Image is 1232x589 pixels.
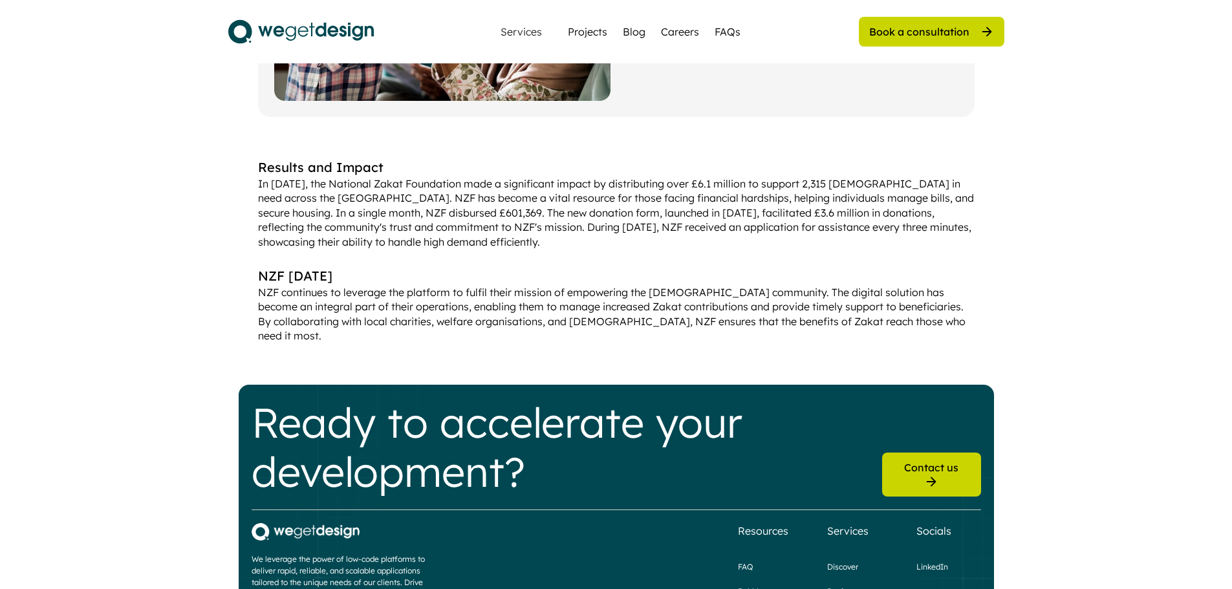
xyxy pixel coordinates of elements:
div: Services [827,523,869,539]
img: 4b569577-11d7-4442-95fc-ebbb524e5eb8.png [252,523,360,541]
div: NZF [DATE] [258,267,975,285]
div: In [DATE], the National Zakat Foundation made a significant impact by distributing over £6.1 mill... [258,177,975,249]
a: Projects [568,24,607,39]
div: Socials [916,523,951,539]
div: Services [495,27,547,37]
div: NZF continues to leverage the platform to fulfil their mission of empowering the [DEMOGRAPHIC_DAT... [258,285,975,343]
div: Ready to accelerate your development? [252,398,872,497]
a: Blog [623,24,645,39]
div: Resources [738,523,788,539]
div: Book a consultation [869,25,969,39]
img: logo.svg [228,16,374,48]
a: Discover [827,561,858,573]
a: LinkedIn [916,561,948,573]
a: FAQ [738,561,753,573]
div: Contact us [904,460,958,475]
div: Results and Impact [258,158,975,177]
a: Careers [661,24,699,39]
a: FAQs [715,24,740,39]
